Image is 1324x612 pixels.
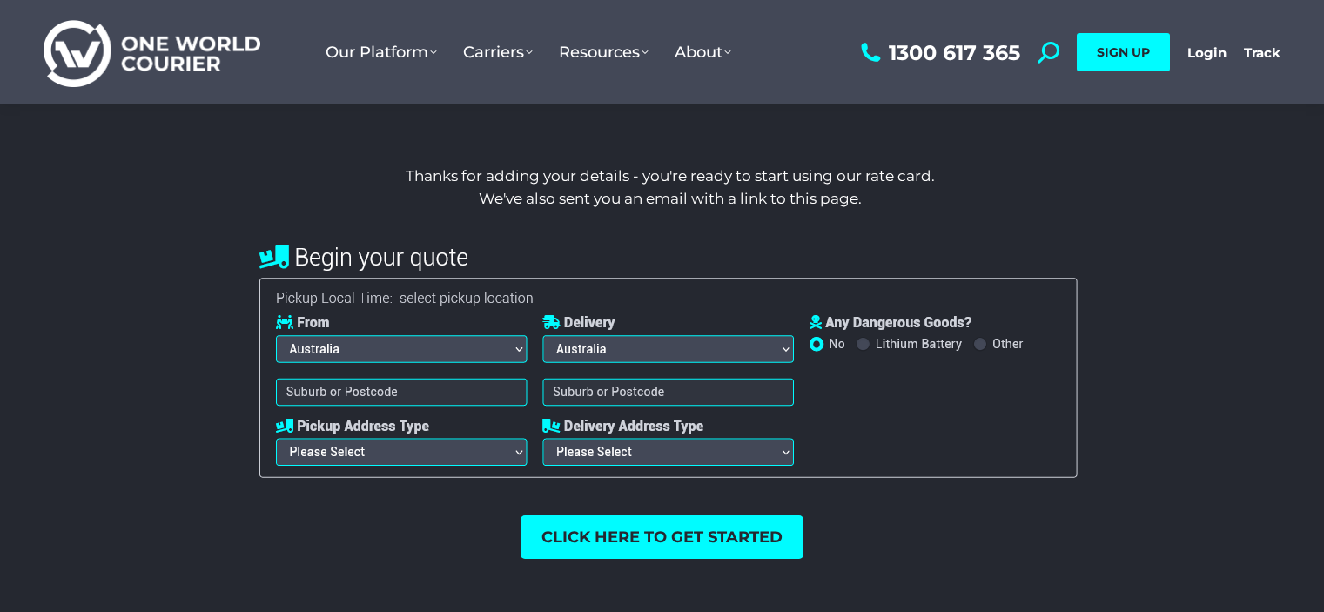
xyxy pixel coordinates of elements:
[450,25,546,79] a: Carriers
[326,43,437,62] span: Our Platform
[233,227,1092,498] img: freight quote calculator one world courier
[156,165,1185,210] h4: Thanks for adding your details - you're ready to start using our rate card. We've also sent you a...
[559,43,649,62] span: Resources
[44,17,260,88] img: One World Courier
[1077,33,1170,71] a: SIGN UP
[1187,44,1227,61] a: Login
[675,43,731,62] span: About
[313,25,450,79] a: Our Platform
[521,515,803,559] a: Click here to get started
[857,42,1020,64] a: 1300 617 365
[1244,44,1280,61] a: Track
[541,529,783,545] span: Click here to get started
[662,25,744,79] a: About
[546,25,662,79] a: Resources
[463,43,533,62] span: Carriers
[1097,44,1150,60] span: SIGN UP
